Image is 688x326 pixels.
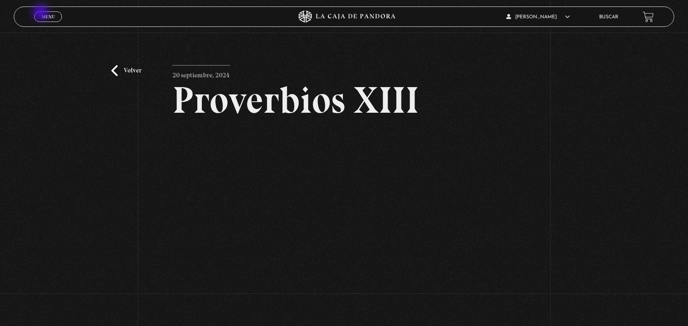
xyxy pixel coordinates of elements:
[172,131,516,324] iframe: Dailymotion video player – Proverbios XIII (67)
[39,21,58,27] span: Cerrar
[643,11,654,22] a: View your shopping cart
[172,81,516,119] h2: Proverbios XIII
[172,65,230,81] p: 20 septiembre, 2024
[599,15,618,20] a: Buscar
[42,14,55,19] span: Menu
[111,65,141,76] a: Volver
[506,15,570,20] span: [PERSON_NAME]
